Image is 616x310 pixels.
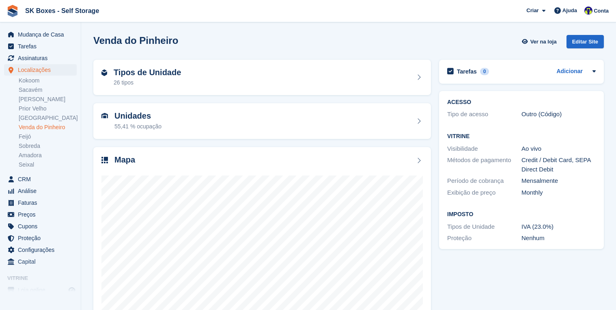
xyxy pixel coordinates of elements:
div: Nenhum [521,234,596,243]
a: Sobreda [19,142,77,150]
div: Métodos de pagamento [447,156,521,174]
div: Ao vivo [521,144,596,154]
div: Proteção [447,234,521,243]
span: Criar [526,7,538,15]
div: Mensalmente [521,176,596,186]
a: menu [4,41,77,52]
span: Ver na loja [530,38,557,46]
a: menu [4,64,77,76]
img: Rita Ferreira [584,7,592,15]
a: [GEOGRAPHIC_DATA] [19,114,77,122]
h2: Unidades [114,111,162,121]
img: map-icn-33ee37083ee616e46c38cad1a60f524a97daa1e2b2c8c0bc3eb3415660979fc1.svg [101,157,108,163]
h2: Imposto [447,211,596,218]
a: Venda do Pinheiro [19,124,77,131]
a: Loja de pré-visualização [67,285,77,295]
div: Exibição de preço [447,188,521,197]
span: Tarefas [18,41,67,52]
div: Período de cobrança [447,176,521,186]
span: Configurações [18,244,67,256]
a: menu [4,244,77,256]
h2: Venda do Pinheiro [93,35,178,46]
h2: Tipos de Unidade [114,68,181,77]
h2: Tarefas [457,68,477,75]
a: Adicionar [556,67,583,76]
div: Tipo de acesso [447,110,521,119]
h2: ACESSO [447,99,596,106]
span: Cupons [18,221,67,232]
a: menu [4,232,77,244]
span: Mudança de Casa [18,29,67,40]
a: menu [4,173,77,185]
a: Amadora [19,152,77,159]
a: Editar Site [566,35,604,52]
a: menu [4,284,77,296]
a: Kokoom [19,77,77,85]
h2: Mapa [114,155,135,165]
span: Faturas [18,197,67,208]
div: Visibilidade [447,144,521,154]
div: Outro (Código) [521,110,596,119]
span: CRM [18,173,67,185]
div: Credit / Debit Card, SEPA Direct Debit [521,156,596,174]
a: menu [4,221,77,232]
div: Editar Site [566,35,604,48]
span: Preços [18,209,67,220]
span: Ajuda [562,7,577,15]
a: menu [4,197,77,208]
img: unit-type-icn-2b2737a686de81e16bb02015468b77c625bbabd49415b5ef34ead5e3b44a266d.svg [101,69,107,76]
span: Conta [594,7,609,15]
div: 26 tipos [114,78,181,87]
img: stora-icon-8386f47178a22dfd0bd8f6a31ec36ba5ce8667c1dd55bd0f319d3a0aa187defe.svg [6,5,19,17]
a: Seixal [19,161,77,169]
a: menu [4,52,77,64]
a: [PERSON_NAME] [19,95,77,103]
a: menu [4,256,77,267]
span: Análise [18,185,67,197]
a: menu [4,209,77,220]
span: Vitrine [7,274,81,282]
span: Loja online [18,284,67,296]
img: unit-icn-7be61d7bf1b0ce9d3e12c5938cc71ed9869f7b940bace4675aadf7bd6d80202e.svg [101,113,108,119]
a: Unidades 55,41 % ocupação [93,103,431,139]
span: Assinaturas [18,52,67,64]
a: menu [4,29,77,40]
a: Feijó [19,133,77,141]
span: Proteção [18,232,67,244]
span: Capital [18,256,67,267]
div: Tipos de Unidade [447,222,521,232]
span: Localizações [18,64,67,76]
a: Prior Velho [19,105,77,113]
div: 0 [480,68,489,75]
div: Monthly [521,188,596,197]
h2: Vitrine [447,133,596,140]
a: menu [4,185,77,197]
div: 55,41 % ocupação [114,122,162,131]
a: Sacavém [19,86,77,94]
a: Tipos de Unidade 26 tipos [93,60,431,95]
a: Ver na loja [521,35,560,48]
div: IVA (23.0%) [521,222,596,232]
a: SK Boxes - Self Storage [22,4,102,17]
